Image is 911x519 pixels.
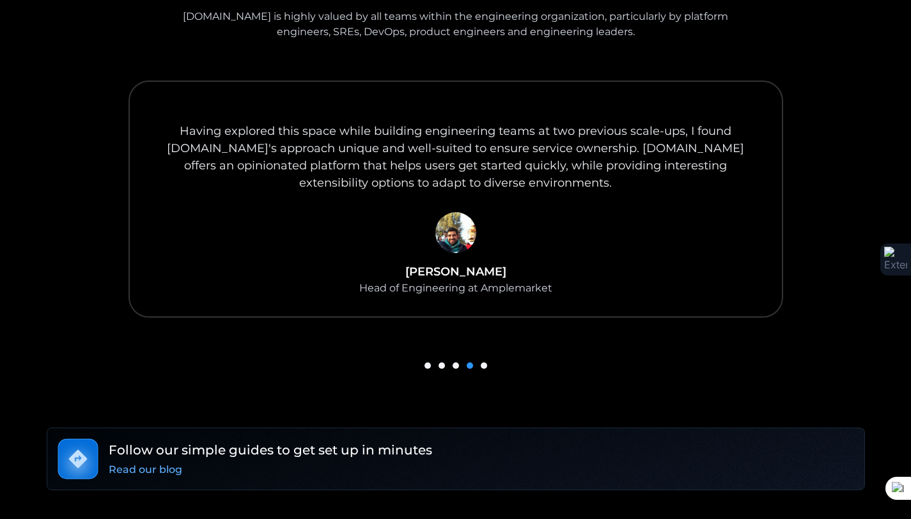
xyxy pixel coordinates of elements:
h6: Follow our simple guides to get set up in minutes [109,440,432,460]
div: [PERSON_NAME] [405,263,506,281]
div: Show slide 5 of 5 [481,362,487,369]
div: Show slide 1 of 5 [424,362,431,369]
iframe: Chatbot [827,435,893,501]
div: Show slide 2 of 5 [439,362,445,369]
img: Extension Icon [884,247,907,272]
div: Head of Engineering at Amplemarket [359,281,552,296]
div: Read our blog [109,462,182,477]
div: [DOMAIN_NAME] is highly valued by all teams within the engineering organization, particularly by ... [175,9,737,40]
div: Having explored this space while building engineering teams at two previous scale-ups, I found [D... [150,123,761,192]
div: Show slide 3 of 5 [453,362,459,369]
div: 4 of 5 [47,81,865,318]
a: Follow our simple guides to get set up in minutesRead our blog [47,428,865,490]
div: Show slide 4 of 5 [467,362,473,369]
div: carousel [47,81,865,374]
